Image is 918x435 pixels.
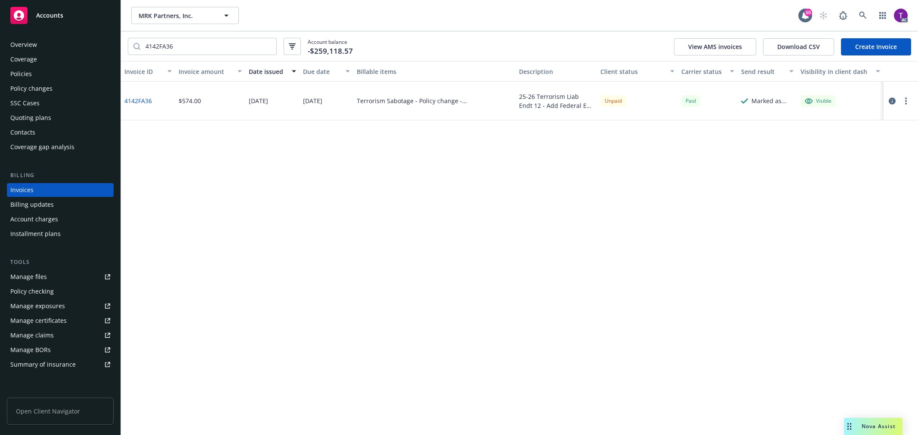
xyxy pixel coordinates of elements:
[844,418,855,435] div: Drag to move
[738,61,797,82] button: Send result
[797,61,884,82] button: Visibility in client dash
[308,46,353,57] span: -$259,118.57
[10,38,37,52] div: Overview
[10,358,76,371] div: Summary of insurance
[7,111,114,125] a: Quoting plans
[10,270,47,284] div: Manage files
[844,418,903,435] button: Nova Assist
[124,67,162,76] div: Invoice ID
[179,96,201,105] div: $574.00
[7,285,114,298] a: Policy checking
[7,198,114,211] a: Billing updates
[10,126,35,139] div: Contacts
[854,7,872,24] a: Search
[175,61,245,82] button: Invoice amount
[894,9,908,22] img: photo
[7,270,114,284] a: Manage files
[139,11,213,20] span: MRK Partners, Inc.
[835,7,852,24] a: Report a Bug
[600,67,665,76] div: Client status
[862,423,896,430] span: Nova Assist
[131,7,239,24] button: MRK Partners, Inc.
[303,96,322,105] div: [DATE]
[7,389,114,397] div: Analytics hub
[357,67,512,76] div: Billable items
[353,61,516,82] button: Billable items
[516,61,597,82] button: Description
[10,96,40,110] div: SSC Cases
[7,343,114,357] a: Manage BORs
[7,258,114,267] div: Tools
[10,285,54,298] div: Policy checking
[140,38,276,55] input: Filter by keyword...
[681,95,700,106] div: Paid
[308,38,353,54] span: Account balance
[7,314,114,328] a: Manage certificates
[357,96,512,105] div: Terrorism Sabotage - Policy change - US00129722SP25A
[245,61,300,82] button: Date issued
[10,212,58,226] div: Account charges
[805,97,831,105] div: Visible
[678,61,737,82] button: Carrier status
[7,358,114,371] a: Summary of insurance
[10,299,65,313] div: Manage exposures
[7,227,114,241] a: Installment plans
[7,183,114,197] a: Invoices
[7,38,114,52] a: Overview
[7,299,114,313] a: Manage exposures
[741,67,784,76] div: Send result
[249,96,268,105] div: [DATE]
[10,314,67,328] div: Manage certificates
[804,9,812,16] div: 50
[124,96,152,105] a: 4142FA36
[10,343,51,357] div: Manage BORs
[600,95,626,106] div: Unpaid
[7,3,114,28] a: Accounts
[763,38,834,55] button: Download CSV
[674,38,756,55] button: View AMS invoices
[801,67,871,76] div: Visibility in client dash
[7,67,114,81] a: Policies
[681,67,724,76] div: Carrier status
[841,38,911,55] a: Create Invoice
[121,61,175,82] button: Invoice ID
[10,82,53,95] div: Policy changes
[10,52,37,66] div: Coverage
[7,96,114,110] a: SSC Cases
[36,12,63,19] span: Accounts
[597,61,678,82] button: Client status
[7,126,114,139] a: Contacts
[133,43,140,50] svg: Search
[7,82,114,95] a: Policy changes
[751,96,794,105] div: Marked as sent
[7,398,114,425] span: Open Client Navigator
[10,111,51,125] div: Quoting plans
[300,61,354,82] button: Due date
[249,67,287,76] div: Date issued
[815,7,832,24] a: Start snowing
[10,227,61,241] div: Installment plans
[7,171,114,180] div: Billing
[10,328,54,342] div: Manage claims
[303,67,341,76] div: Due date
[10,198,54,211] div: Billing updates
[10,140,74,154] div: Coverage gap analysis
[10,67,32,81] div: Policies
[519,67,593,76] div: Description
[10,183,34,197] div: Invoices
[874,7,891,24] a: Switch app
[7,328,114,342] a: Manage claims
[7,212,114,226] a: Account charges
[179,67,232,76] div: Invoice amount
[7,52,114,66] a: Coverage
[519,92,593,110] div: 25-26 Terrorism Liab Endt 12 - Add Federal Eff [DATE]
[7,140,114,154] a: Coverage gap analysis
